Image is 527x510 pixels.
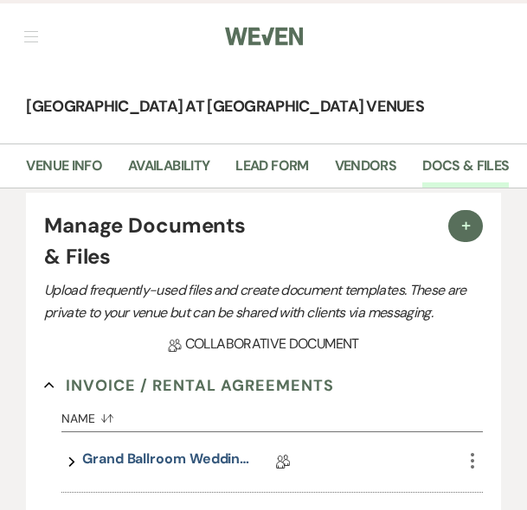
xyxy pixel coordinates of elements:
img: Weven Logo [225,18,303,54]
a: Venue Info [26,155,102,188]
span: Plus Sign [457,216,474,233]
a: Lead Form [235,155,308,188]
a: Availability [128,155,209,188]
a: Vendors [335,155,397,188]
h4: Manage Documents & Files [44,210,260,272]
button: Plus Sign [448,210,483,242]
p: Upload frequently-used files and create document templates. These are private to your venue but c... [44,279,483,323]
span: Collaborative document [168,334,358,354]
button: Invoice / Rental Agreements [44,373,334,398]
a: Grand Ballroom Wedding Contract 2026 [82,449,255,475]
button: expand [61,449,82,475]
button: Name [61,398,462,431]
a: Docs & Files [422,155,509,188]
